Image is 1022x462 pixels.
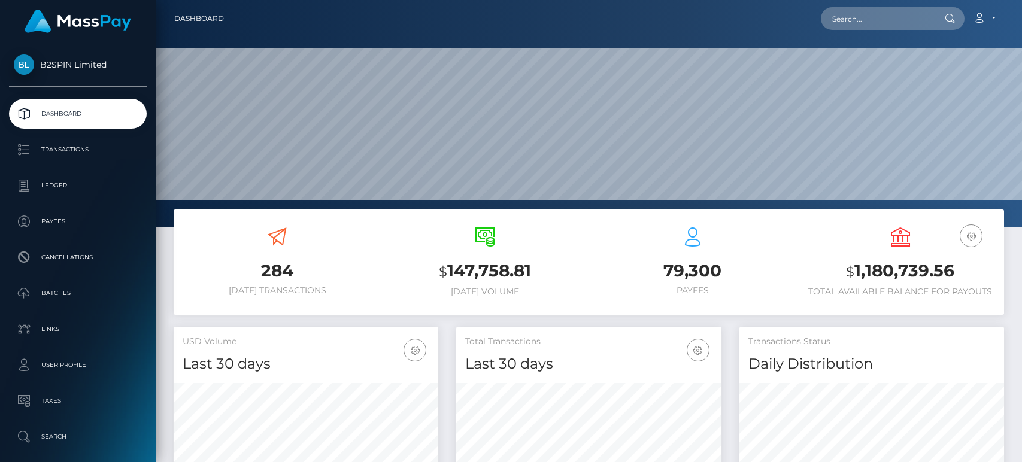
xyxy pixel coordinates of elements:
[14,392,142,410] p: Taxes
[390,259,580,284] h3: 147,758.81
[9,135,147,165] a: Transactions
[805,259,995,284] h3: 1,180,739.56
[9,171,147,200] a: Ledger
[748,336,995,348] h5: Transactions Status
[9,278,147,308] a: Batches
[465,336,712,348] h5: Total Transactions
[14,141,142,159] p: Transactions
[14,428,142,446] p: Search
[465,354,712,375] h4: Last 30 days
[9,422,147,452] a: Search
[9,206,147,236] a: Payees
[174,6,224,31] a: Dashboard
[14,212,142,230] p: Payees
[9,386,147,416] a: Taxes
[14,284,142,302] p: Batches
[821,7,933,30] input: Search...
[14,54,34,75] img: B2SPIN Limited
[25,10,131,33] img: MassPay Logo
[183,285,372,296] h6: [DATE] Transactions
[598,259,788,282] h3: 79,300
[846,263,854,280] small: $
[390,287,580,297] h6: [DATE] Volume
[9,314,147,344] a: Links
[598,285,788,296] h6: Payees
[9,350,147,380] a: User Profile
[9,59,147,70] span: B2SPIN Limited
[14,320,142,338] p: Links
[805,287,995,297] h6: Total Available Balance for Payouts
[9,242,147,272] a: Cancellations
[9,99,147,129] a: Dashboard
[14,105,142,123] p: Dashboard
[183,336,429,348] h5: USD Volume
[14,177,142,194] p: Ledger
[14,356,142,374] p: User Profile
[183,259,372,282] h3: 284
[439,263,447,280] small: $
[14,248,142,266] p: Cancellations
[183,354,429,375] h4: Last 30 days
[748,354,995,375] h4: Daily Distribution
